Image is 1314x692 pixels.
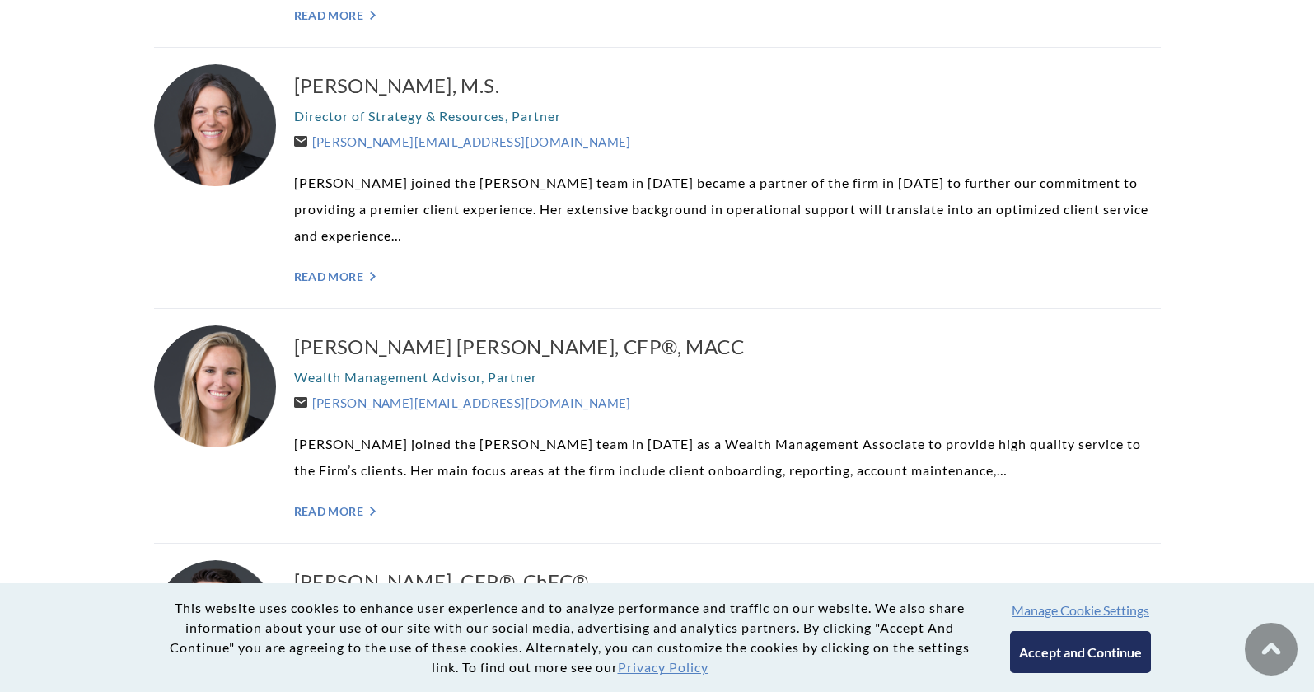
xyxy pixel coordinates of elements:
[294,134,631,149] a: [PERSON_NAME][EMAIL_ADDRESS][DOMAIN_NAME]
[294,269,1161,283] a: Read More ">
[1012,602,1149,618] button: Manage Cookie Settings
[294,395,631,410] a: [PERSON_NAME][EMAIL_ADDRESS][DOMAIN_NAME]
[294,8,1161,22] a: Read More ">
[294,431,1161,484] p: [PERSON_NAME] joined the [PERSON_NAME] team in [DATE] as a Wealth Management Associate to provide...
[294,334,1161,360] a: [PERSON_NAME] [PERSON_NAME], CFP®, MACC
[294,504,1161,518] a: Read More ">
[163,598,977,677] p: This website uses cookies to enhance user experience and to analyze performance and traffic on ou...
[294,568,1161,595] a: [PERSON_NAME], CFP®, ChFC®
[294,170,1161,249] p: [PERSON_NAME] joined the [PERSON_NAME] team in [DATE] became a partner of the firm in [DATE] to f...
[294,72,1161,99] a: [PERSON_NAME], M.S.
[294,364,1161,390] p: Wealth Management Advisor, Partner
[294,103,1161,129] p: Director of Strategy & Resources, Partner
[618,659,708,675] a: Privacy Policy
[1010,631,1151,673] button: Accept and Continue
